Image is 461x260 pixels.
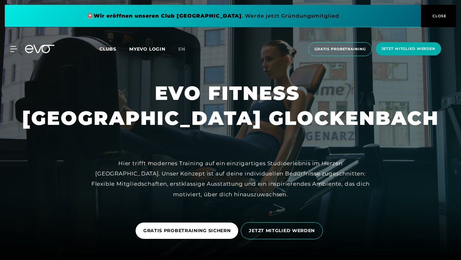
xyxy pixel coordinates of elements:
[314,46,366,52] span: Gratis Probetraining
[241,217,325,244] a: JETZT MITGLIED WERDEN
[129,46,165,52] a: MYEVO LOGIN
[431,13,447,19] span: CLOSE
[143,227,231,234] span: GRATIS PROBETRAINING SICHERN
[374,42,443,56] a: Jetzt Mitglied werden
[421,5,456,27] button: CLOSE
[99,46,116,52] span: Clubs
[306,42,374,56] a: Gratis Probetraining
[136,218,241,244] a: GRATIS PROBETRAINING SICHERN
[178,46,185,52] span: en
[22,81,439,131] h1: EVO FITNESS [GEOGRAPHIC_DATA] GLOCKENBACH
[381,46,435,52] span: Jetzt Mitglied werden
[86,158,375,199] div: Hier trifft modernes Training auf ein einzigartiges Studioerlebnis im Herzen [GEOGRAPHIC_DATA]. U...
[249,227,315,234] span: JETZT MITGLIED WERDEN
[178,45,193,53] a: en
[99,46,129,52] a: Clubs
